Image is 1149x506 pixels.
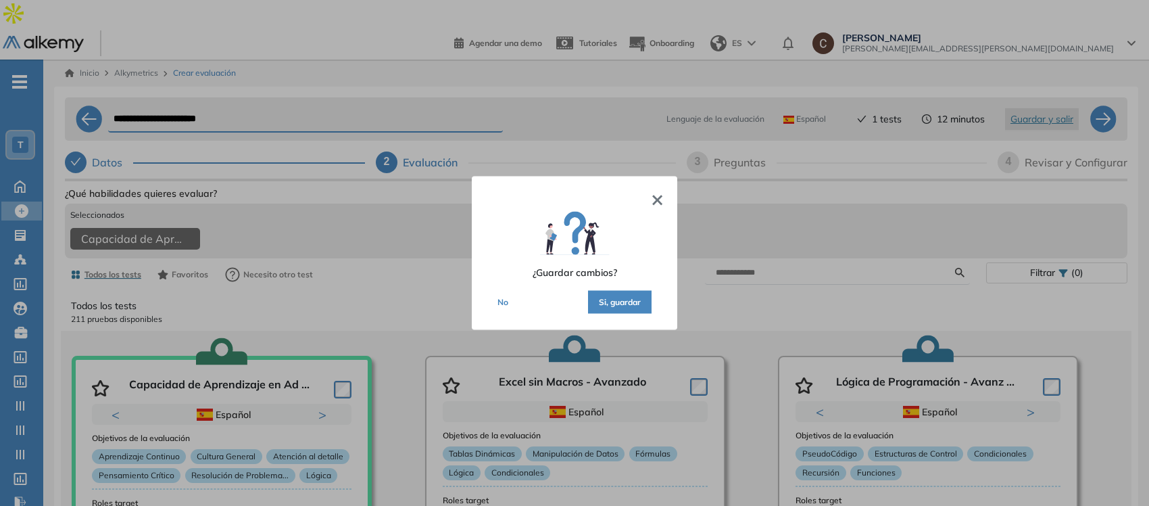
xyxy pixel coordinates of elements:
[907,350,1149,506] iframe: Chat Widget
[588,291,652,314] button: Si, guardar
[533,255,617,291] span: ¿Guardar cambios?
[651,190,664,206] button: ×
[497,296,508,308] button: No
[907,350,1149,506] div: Widget de chat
